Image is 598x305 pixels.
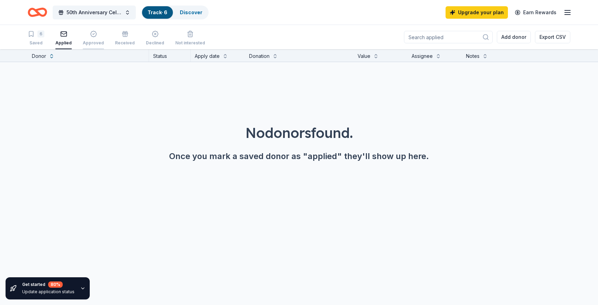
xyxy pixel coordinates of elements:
div: Donation [249,52,270,60]
button: 50th Anniversary Celebration Event [53,6,136,19]
a: Discover [180,9,202,15]
button: Track· 6Discover [141,6,209,19]
div: Apply date [195,52,220,60]
div: Saved [28,40,44,46]
button: Not interested [175,28,205,49]
div: Not interested [175,40,205,46]
div: 80 % [48,281,63,288]
div: Notes [466,52,480,60]
a: Track· 6 [148,9,167,15]
div: Received [115,40,135,46]
button: Export CSV [535,31,570,43]
input: Search applied [404,31,493,43]
a: Earn Rewards [511,6,561,19]
button: Approved [83,28,104,49]
div: Approved [83,40,104,46]
button: 6Saved [28,28,44,49]
a: Home [28,4,47,20]
span: 50th Anniversary Celebration Event [67,8,122,17]
button: Add donor [497,31,531,43]
div: Value [358,52,370,60]
div: Declined [146,40,164,46]
div: Status [149,49,191,62]
div: Assignee [412,52,433,60]
div: 6 [37,31,44,37]
a: Upgrade your plan [446,6,508,19]
div: Donor [32,52,46,60]
div: Applied [55,40,72,46]
div: Get started [22,281,74,288]
div: Once you mark a saved donor as "applied" they'll show up here. [17,151,581,162]
div: No donors found. [17,123,581,142]
div: Update application status [22,289,74,295]
button: Received [115,28,135,49]
button: Applied [55,28,72,49]
button: Declined [146,28,164,49]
